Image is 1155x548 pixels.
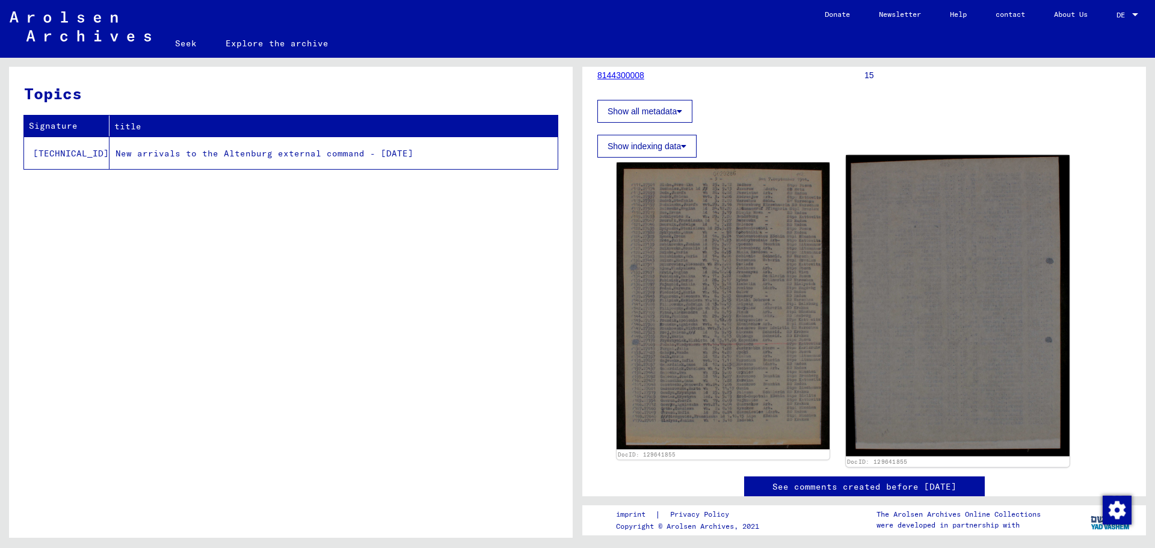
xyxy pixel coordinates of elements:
font: Topics [24,84,82,103]
div: Change consent [1102,495,1131,524]
font: [TECHNICAL_ID] [33,148,109,159]
font: Copyright © Arolsen Archives, 2021 [616,522,759,531]
img: yv_logo.png [1088,505,1133,535]
a: Privacy Policy [661,508,744,521]
img: 001.jpg [617,162,830,449]
font: contact [996,10,1025,19]
font: Show indexing data [608,141,681,151]
button: Show all metadata [597,100,692,123]
font: Signature [29,120,78,131]
font: Help [950,10,967,19]
font: About Us [1054,10,1088,19]
a: Explore the archive [211,29,343,58]
font: Seek [175,38,197,49]
font: Newsletter [879,10,921,19]
font: The Arolsen Archives Online Collections [876,510,1041,519]
font: Donate [825,10,850,19]
button: Show indexing data [597,135,697,158]
font: Show all metadata [608,106,677,116]
img: Arolsen_neg.svg [10,11,151,42]
font: See comments created before [DATE] [772,481,956,492]
img: Change consent [1103,496,1132,525]
font: Privacy Policy [670,510,729,519]
font: | [655,509,661,520]
font: 15 [864,70,874,80]
a: imprint [616,508,655,521]
font: New arrivals to the Altenburg external command - [DATE] [115,148,413,159]
a: See comments created before [DATE] [772,481,956,493]
font: Explore the archive [226,38,328,49]
font: title [114,121,141,132]
font: DE [1116,10,1125,19]
font: were developed in partnership with [876,520,1020,529]
img: 002.jpg [846,155,1069,457]
a: DocID: 129641855 [846,458,907,465]
font: imprint [616,510,645,519]
a: Seek [161,29,211,58]
a: DocID: 129641855 [618,451,676,458]
a: 8144300008 [597,70,644,80]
